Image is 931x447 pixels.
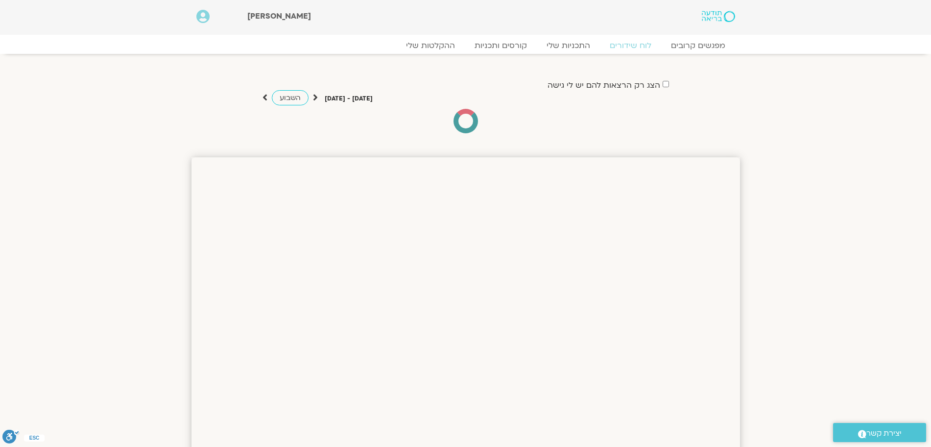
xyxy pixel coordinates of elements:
nav: Menu [196,41,735,50]
a: מפגשים קרובים [661,41,735,50]
span: יצירת קשר [866,427,902,440]
a: השבוע [272,90,309,105]
a: לוח שידורים [600,41,661,50]
span: [PERSON_NAME] [247,11,311,22]
span: השבוע [280,93,301,102]
label: הצג רק הרצאות להם יש לי גישה [548,81,660,90]
a: קורסים ותכניות [465,41,537,50]
a: ההקלטות שלי [396,41,465,50]
p: [DATE] - [DATE] [325,94,373,104]
a: התכניות שלי [537,41,600,50]
a: יצירת קשר [833,423,926,442]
